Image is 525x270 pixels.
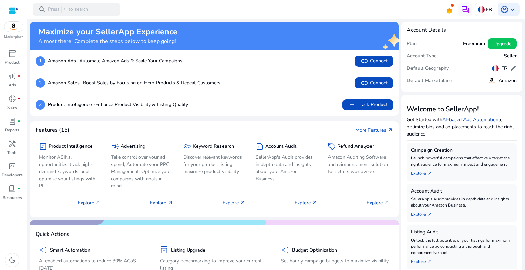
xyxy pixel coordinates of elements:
p: Explore [295,199,318,207]
button: Upgrade [488,38,517,49]
span: arrow_outward [388,127,393,133]
h5: Smart Automation [50,247,90,253]
span: fiber_manual_record [18,97,21,100]
a: Explorearrow_outward [411,256,438,265]
p: Reports [5,127,19,133]
h5: Account Audit [411,188,513,194]
p: Boost Sales by Focusing on Hero Products & Repeat Customers [48,79,220,86]
a: AI-based Ads Automation [442,116,498,123]
h5: FR [501,66,507,71]
p: Marketplace [4,34,23,40]
button: addTrack Product [342,99,393,110]
span: add [348,101,356,109]
h4: Features (15) [36,127,69,133]
span: arrow_outward [427,171,433,176]
p: Press to search [48,6,88,13]
p: 1 [36,56,45,66]
p: Explore [150,199,173,207]
h4: Quick Actions [36,231,69,238]
button: linkConnect [355,77,393,88]
h4: Account Details [407,27,446,33]
p: Sales [7,104,17,111]
span: handyman [8,140,16,148]
span: arrow_outward [312,200,318,205]
p: Resources [3,195,22,201]
span: donut_small [8,95,16,103]
p: 2 [36,78,45,88]
span: / [61,6,67,13]
span: edit [510,65,517,72]
p: FR [486,3,492,15]
span: link [360,57,368,65]
span: sell [328,142,336,151]
a: More Featuresarrow_outward [355,127,393,134]
p: Ads [9,82,16,88]
h5: Refund Analyzer [337,144,374,150]
span: summarize [256,142,264,151]
h5: Amazon [499,78,517,84]
h2: Maximize your SellerApp Experience [38,27,177,37]
span: search [38,5,46,14]
h5: Product Intelligence [49,144,93,150]
h5: Advertising [121,144,145,150]
span: arrow_outward [240,200,245,205]
p: Tools [7,150,17,156]
span: Track Product [348,101,388,109]
h5: Freemium [463,41,485,47]
p: Amazon Auditing Software and reimbursement solution for sellers worldwide. [328,154,390,175]
p: Launch powerful campaigns that effectively target the right audience for maximum impact and engag... [411,155,513,167]
span: arrow_outward [427,212,433,217]
span: key [183,142,191,151]
span: arrow_outward [384,200,390,205]
span: arrow_outward [95,200,101,205]
h4: Almost there! Complete the steps below to keep going! [38,38,177,45]
h5: Keyword Research [193,144,234,150]
b: Amazon Ads - [48,58,79,64]
p: Get Started with to optimize bids and ad placements to reach the right audience [407,116,517,138]
p: Take control over your ad spend, Automate your PPC Management, Optimize your campaigns with goals... [111,154,173,189]
a: Explorearrow_outward [411,208,438,218]
span: campaign [39,246,47,254]
p: Explore [78,199,101,207]
a: Explorearrow_outward [411,167,438,177]
span: Upgrade [493,40,511,47]
b: Product Intelligence - [48,101,95,108]
img: amazon.svg [4,22,23,32]
p: Set hourly campaign budgets to maximize visibility [281,257,390,265]
h5: Default Marketplace [407,78,452,84]
h5: Listing Upgrade [171,247,205,253]
h5: Budget Optimization [292,247,337,253]
h5: Seller [504,53,517,59]
span: Connect [360,57,388,65]
h3: Welcome to SellerApp! [407,105,517,113]
p: Automate Amazon Ads & Scale Your Campaigns [48,57,183,65]
span: code_blocks [8,162,16,170]
span: inventory_2 [8,49,16,58]
p: Discover relevant keywords for your product listing, maximize product visibility [183,154,245,175]
span: inventory_2 [160,246,168,254]
h5: Listing Audit [411,229,513,235]
span: campaign [281,246,289,254]
span: arrow_outward [167,200,173,205]
span: Connect [360,79,388,87]
h5: Plan [407,41,417,47]
h5: Account Audit [265,144,296,150]
p: 3 [36,100,45,110]
h5: Default Geography [407,66,449,71]
span: link [360,79,368,87]
p: SellerApp's Audit provides in depth data and insights about your Amazon Business. [256,154,318,182]
span: fiber_manual_record [18,120,21,123]
p: Explore [367,199,390,207]
p: Enhance Product Visibility & Listing Quality [48,101,188,108]
span: keyboard_arrow_down [509,5,517,14]
p: Monitor ASINs, opportunities, track high-demand keywords, and optimize your listings with PI [39,154,101,189]
span: fiber_manual_record [18,75,21,77]
h5: Campaign Creation [411,147,513,153]
span: campaign [8,72,16,80]
span: package [39,142,47,151]
p: SellerApp's Audit provides in depth data and insights about your Amazon Business. [411,196,513,208]
img: fr.svg [492,65,499,72]
p: Explore [223,199,245,207]
h5: Account Type [407,53,437,59]
span: account_circle [500,5,509,14]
